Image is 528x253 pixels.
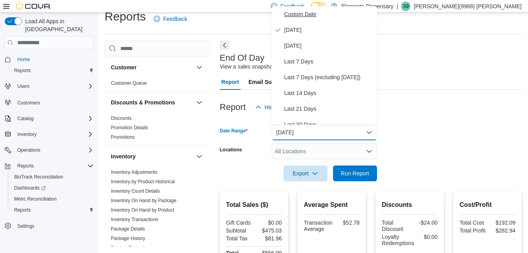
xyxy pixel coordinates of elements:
[2,113,97,124] button: Catalog
[288,166,323,181] span: Export
[14,161,37,171] button: Reports
[14,130,40,139] button: Inventory
[14,161,94,171] span: Reports
[2,220,97,232] button: Settings
[111,226,145,232] a: Package Details
[111,134,135,140] a: Promotions
[272,125,377,140] button: [DATE]
[195,152,204,161] button: Inventory
[111,245,152,251] a: Product Expirations
[414,2,522,11] p: [PERSON_NAME](9968) [PERSON_NAME]
[111,115,132,121] a: Discounts
[284,88,374,98] span: Last 14 Days
[111,125,148,130] a: Promotion Details
[16,2,51,10] img: Cova
[111,99,175,106] h3: Discounts & Promotions
[111,169,157,175] a: Inventory Adjustments
[14,145,94,155] span: Operations
[284,120,374,129] span: Last 30 Days
[111,245,152,251] span: Product Expirations
[163,15,187,23] span: Feedback
[220,53,265,63] h3: End Of Day
[256,220,282,226] div: $0.00
[248,74,298,90] span: Email Subscription
[382,234,414,246] div: Loyalty Redemptions
[403,2,409,11] span: S9
[341,169,369,177] span: Run Report
[382,220,408,232] div: Total Discount
[8,193,97,205] button: Metrc Reconciliation
[14,98,43,108] a: Customers
[14,207,31,213] span: Reports
[382,200,438,210] h2: Discounts
[14,82,33,91] button: Users
[17,56,30,63] span: Home
[14,185,46,191] span: Dashboards
[284,41,374,50] span: [DATE]
[22,17,94,33] span: Load All Apps in [GEOGRAPHIC_DATA]
[220,41,229,50] button: Next
[2,97,97,108] button: Customers
[11,66,34,75] a: Reports
[333,166,377,181] button: Run Report
[256,235,282,242] div: $81.96
[17,131,37,138] span: Inventory
[14,55,33,64] a: Home
[489,227,515,234] div: $282.94
[220,147,242,153] label: Locations
[111,80,147,86] span: Customer Queue
[111,63,193,71] button: Customer
[111,217,158,222] a: Inventory Transactions
[460,227,486,234] div: Total Profit
[14,196,57,202] span: Metrc Reconciliation
[284,9,374,19] span: Custom Date
[17,147,40,153] span: Operations
[283,166,327,181] button: Export
[111,226,145,232] span: Package Details
[14,54,94,64] span: Home
[17,115,33,122] span: Catalog
[2,81,97,92] button: Users
[220,128,248,134] label: Date Range
[2,160,97,171] button: Reports
[111,236,145,241] a: Package History
[105,113,210,145] div: Discounts & Promotions
[220,63,335,71] div: View a sales snapshot for a date or date range.
[226,220,252,226] div: Gift Cards
[195,98,204,107] button: Discounts & Promotions
[111,207,174,213] a: Inventory On Hand by Product
[8,205,97,216] button: Reports
[14,145,44,155] button: Operations
[14,174,63,180] span: BioTrack Reconciliation
[284,25,374,35] span: [DATE]
[17,163,34,169] span: Reports
[226,200,282,210] h2: Total Sales ($)
[14,130,94,139] span: Inventory
[304,220,333,232] div: Transaction Average
[2,129,97,140] button: Inventory
[397,2,398,11] p: |
[14,97,94,107] span: Customers
[14,82,94,91] span: Users
[284,104,374,113] span: Last 21 Days
[111,153,136,160] h3: Inventory
[2,54,97,65] button: Home
[8,182,97,193] a: Dashboards
[252,99,309,115] button: Hide Parameters
[11,183,94,193] span: Dashboards
[111,63,136,71] h3: Customer
[111,99,193,106] button: Discounts & Promotions
[14,221,94,231] span: Settings
[11,194,60,204] a: Metrc Reconciliation
[105,78,210,91] div: Customer
[111,179,175,185] span: Inventory by Product Historical
[111,207,174,213] span: Inventory On Hand by Product
[111,188,160,194] a: Inventory Count Details
[8,65,97,76] button: Reports
[11,194,94,204] span: Metrc Reconciliation
[111,197,177,204] span: Inventory On Hand by Package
